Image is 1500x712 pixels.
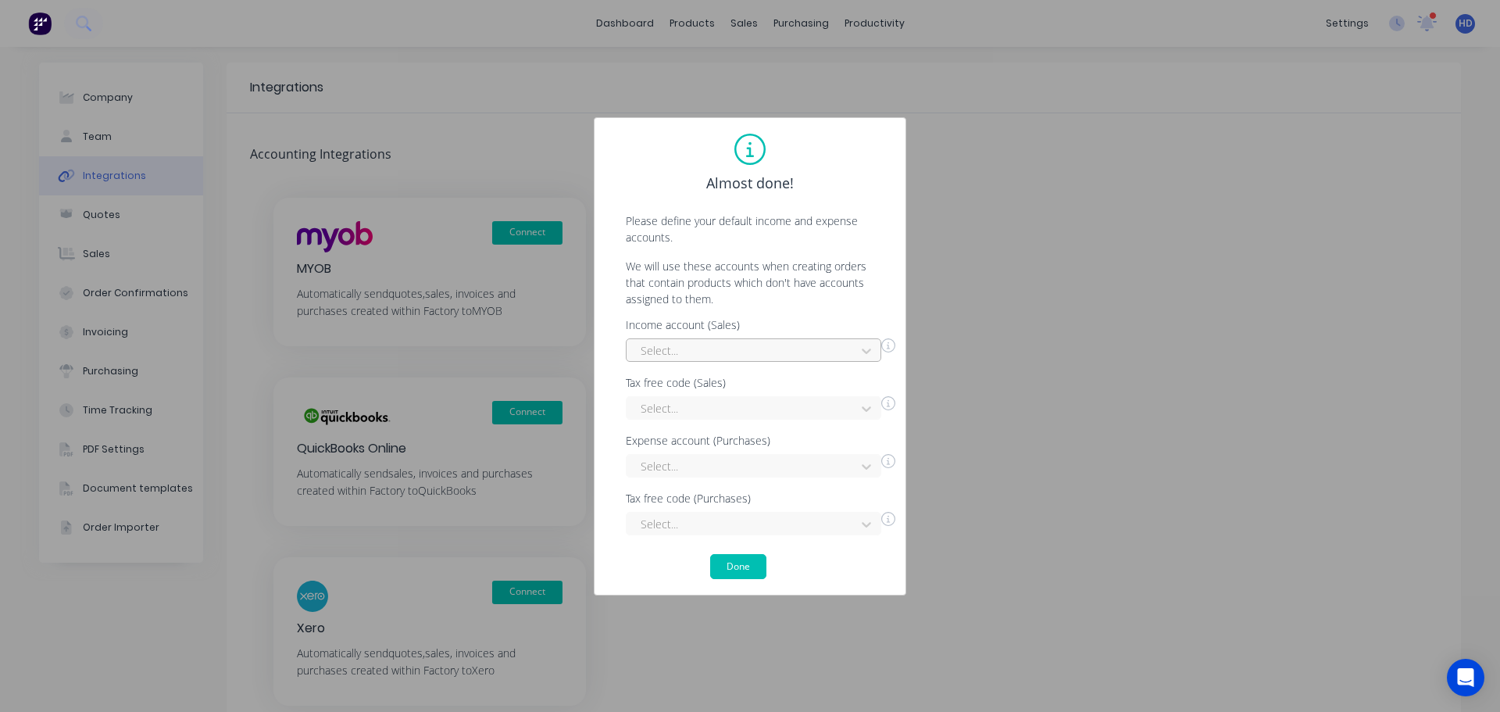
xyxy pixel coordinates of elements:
[626,493,895,504] div: Tax free code (Purchases)
[626,377,895,388] div: Tax free code (Sales)
[610,213,890,245] p: Please define your default income and expense accounts.
[710,554,766,579] button: Done
[610,258,890,307] p: We will use these accounts when creating orders that contain products which don't have accounts a...
[626,320,895,331] div: Income account (Sales)
[28,12,52,35] img: Factory
[706,173,794,194] span: Almost done!
[626,435,895,446] div: Expense account (Purchases)
[1447,659,1484,696] div: Open Intercom Messenger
